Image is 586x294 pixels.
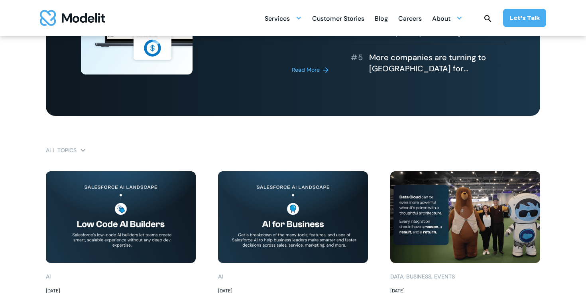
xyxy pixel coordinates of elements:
[431,272,433,281] div: ,
[434,272,455,281] div: Events
[218,272,223,281] div: AI
[40,10,105,26] a: home
[312,10,364,26] a: Customer Stories
[403,272,405,281] div: ,
[351,52,358,63] div: #
[265,10,302,26] div: Services
[46,145,540,156] form: Email Form
[390,272,403,281] div: Data
[432,12,450,27] div: About
[323,67,328,73] img: right arrow
[312,12,364,27] div: Customer Stories
[398,10,422,26] a: Careers
[292,66,328,74] a: Read More
[265,12,290,27] div: Services
[406,272,431,281] div: Business
[432,10,462,26] div: About
[509,14,540,22] div: Let’s Talk
[369,52,505,74] div: More companies are turning to [GEOGRAPHIC_DATA] for Salesforce talent. Why aren’t you?
[46,146,77,155] div: All Topics
[375,12,388,27] div: Blog
[398,12,422,27] div: Careers
[46,145,94,156] div: All Topics
[503,9,546,27] a: Let’s Talk
[375,10,388,26] a: Blog
[358,52,363,63] div: 5
[351,52,505,74] a: #5More companies are turning to [GEOGRAPHIC_DATA] for Salesforce talent. Why aren’t you?
[40,10,105,26] img: modelit logo
[46,272,51,281] div: AI
[292,66,320,74] div: Read More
